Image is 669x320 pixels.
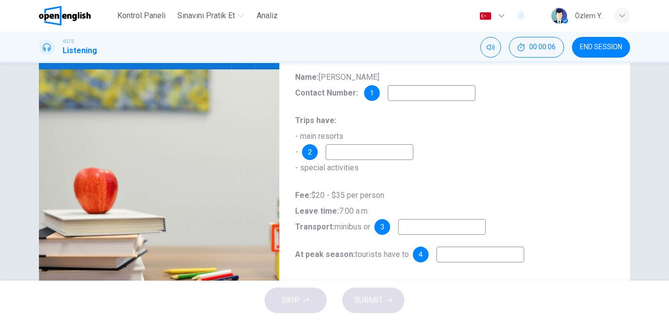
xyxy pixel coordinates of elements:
b: Fee: [295,191,311,200]
span: Analiz [257,10,278,22]
span: END SESSION [580,43,622,51]
span: Sınavını Pratik Et [177,10,235,22]
img: tr [479,12,492,20]
a: OpenEnglish logo [39,6,113,26]
span: [PERSON_NAME] [295,72,379,97]
h1: Listening [63,45,97,57]
b: Trips have: [295,116,336,125]
span: 00:00:06 [529,43,556,51]
div: Hide [509,37,564,58]
b: Name: [295,72,319,82]
b: Leave time: [295,206,339,216]
button: Analiz [252,7,283,25]
span: 4 [419,251,423,258]
div: Özlem Y. [575,10,602,22]
button: END SESSION [572,37,630,58]
img: OpenEnglish logo [39,6,91,26]
span: $20 - $35 per person 7:00 a.m. minibus or [295,191,384,231]
span: 3 [380,224,384,230]
button: 00:00:06 [509,37,564,58]
div: Mute [480,37,501,58]
button: Kontrol Paneli [113,7,169,25]
span: 1 [370,90,374,96]
span: IELTS [63,38,74,45]
span: Kontrol Paneli [117,10,166,22]
b: At peak season: [295,250,355,259]
span: - special activities [295,163,359,172]
b: Contact Number: [295,88,358,97]
span: - main resorts - [295,116,343,157]
img: Travel [39,69,279,309]
b: Transport: [295,222,334,231]
img: Profile picture [551,8,567,24]
span: 2 [308,149,312,156]
span: tourists have to [295,250,409,259]
button: Sınavını Pratik Et [173,7,248,25]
